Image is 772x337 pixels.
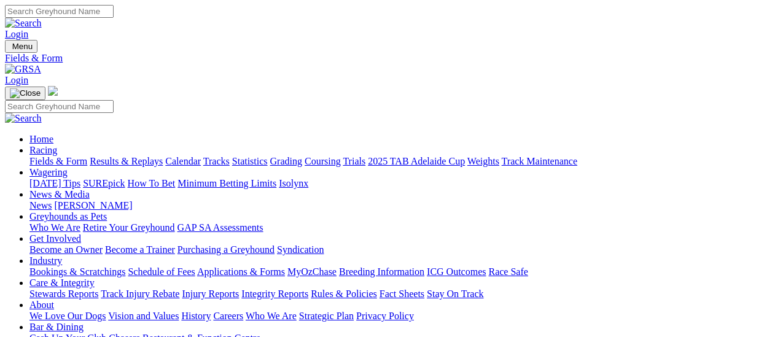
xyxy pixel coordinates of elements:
[29,211,107,222] a: Greyhounds as Pets
[101,289,179,299] a: Track Injury Rebate
[29,311,106,321] a: We Love Our Dogs
[29,167,68,177] a: Wagering
[241,289,308,299] a: Integrity Reports
[29,300,54,310] a: About
[246,311,297,321] a: Who We Are
[29,266,767,277] div: Industry
[343,156,365,166] a: Trials
[5,40,37,53] button: Toggle navigation
[5,75,28,85] a: Login
[83,178,125,188] a: SUREpick
[29,322,84,332] a: Bar & Dining
[356,311,414,321] a: Privacy Policy
[128,178,176,188] a: How To Bet
[311,289,377,299] a: Rules & Policies
[5,100,114,113] input: Search
[213,311,243,321] a: Careers
[12,42,33,51] span: Menu
[5,87,45,100] button: Toggle navigation
[5,29,28,39] a: Login
[277,244,324,255] a: Syndication
[29,189,90,199] a: News & Media
[5,5,114,18] input: Search
[29,156,87,166] a: Fields & Form
[54,200,132,211] a: [PERSON_NAME]
[29,255,62,266] a: Industry
[427,266,486,277] a: ICG Outcomes
[203,156,230,166] a: Tracks
[48,86,58,96] img: logo-grsa-white.png
[90,156,163,166] a: Results & Replays
[502,156,577,166] a: Track Maintenance
[467,156,499,166] a: Weights
[10,88,41,98] img: Close
[270,156,302,166] a: Grading
[232,156,268,166] a: Statistics
[287,266,337,277] a: MyOzChase
[305,156,341,166] a: Coursing
[177,244,275,255] a: Purchasing a Greyhound
[339,266,424,277] a: Breeding Information
[128,266,195,277] a: Schedule of Fees
[29,277,95,288] a: Care & Integrity
[108,311,179,321] a: Vision and Values
[29,145,57,155] a: Racing
[29,244,767,255] div: Get Involved
[29,222,80,233] a: Who We Are
[29,233,81,244] a: Get Involved
[182,289,239,299] a: Injury Reports
[29,178,767,189] div: Wagering
[29,244,103,255] a: Become an Owner
[29,200,52,211] a: News
[29,156,767,167] div: Racing
[181,311,211,321] a: History
[380,289,424,299] a: Fact Sheets
[29,266,125,277] a: Bookings & Scratchings
[177,178,276,188] a: Minimum Betting Limits
[5,18,42,29] img: Search
[197,266,285,277] a: Applications & Forms
[5,64,41,75] img: GRSA
[279,178,308,188] a: Isolynx
[83,222,175,233] a: Retire Your Greyhound
[5,53,767,64] a: Fields & Form
[165,156,201,166] a: Calendar
[427,289,483,299] a: Stay On Track
[29,178,80,188] a: [DATE] Tips
[105,244,175,255] a: Become a Trainer
[29,289,98,299] a: Stewards Reports
[29,222,767,233] div: Greyhounds as Pets
[29,134,53,144] a: Home
[29,200,767,211] div: News & Media
[177,222,263,233] a: GAP SA Assessments
[488,266,528,277] a: Race Safe
[368,156,465,166] a: 2025 TAB Adelaide Cup
[299,311,354,321] a: Strategic Plan
[29,289,767,300] div: Care & Integrity
[5,113,42,124] img: Search
[29,311,767,322] div: About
